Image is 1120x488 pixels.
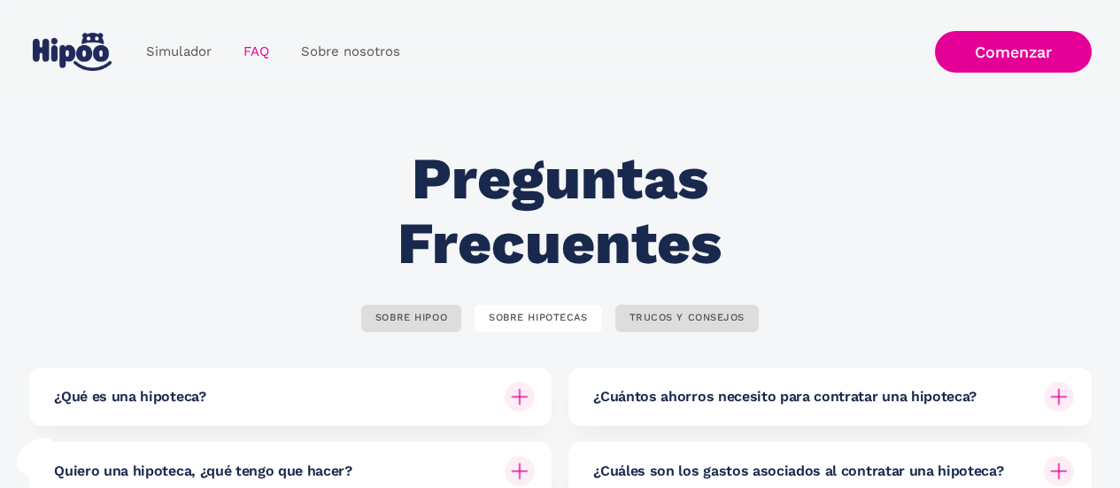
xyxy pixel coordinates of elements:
[228,35,285,69] a: FAQ
[297,147,823,275] h2: Preguntas Frecuentes
[285,35,416,69] a: Sobre nosotros
[935,31,1092,73] a: Comenzar
[593,387,977,407] h6: ¿Cuántos ahorros necesito para contratar una hipoteca?
[489,312,587,325] div: SOBRE HIPOTECAS
[54,387,205,407] h6: ¿Qué es una hipoteca?
[130,35,228,69] a: Simulador
[375,312,447,325] div: SOBRE HIPOO
[54,461,352,481] h6: Quiero una hipoteca, ¿qué tengo que hacer?
[630,312,745,325] div: TRUCOS Y CONSEJOS
[29,26,116,78] a: home
[593,461,1003,481] h6: ¿Cuáles son los gastos asociados al contratar una hipoteca?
